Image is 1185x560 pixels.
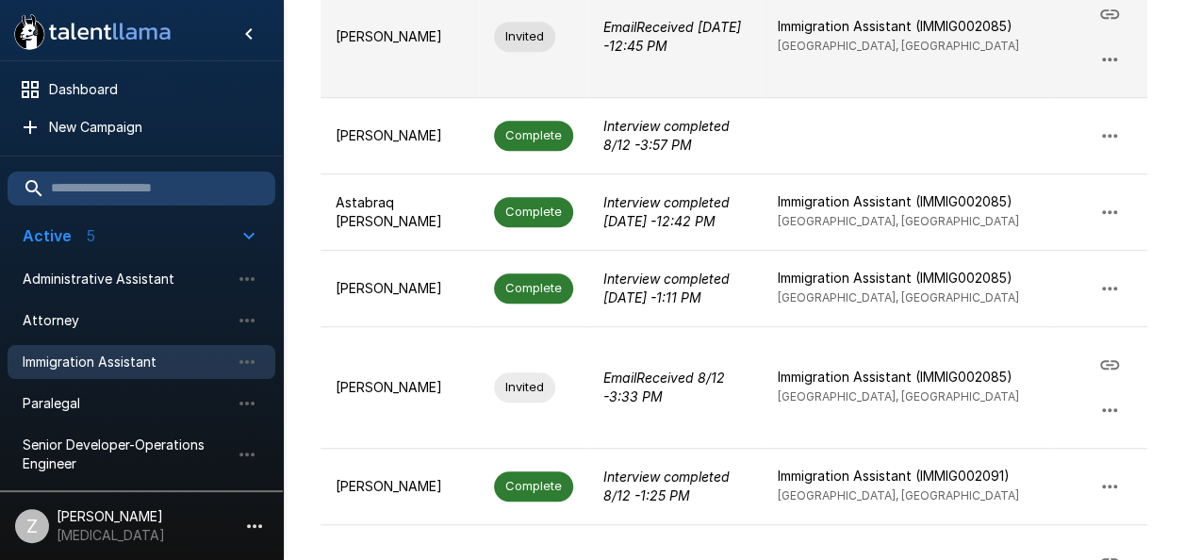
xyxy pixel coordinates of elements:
[603,19,741,54] i: Email Received [DATE] - 12:45 PM
[777,39,1018,53] span: [GEOGRAPHIC_DATA], [GEOGRAPHIC_DATA]
[494,203,573,221] span: Complete
[494,378,555,396] span: Invited
[777,214,1018,228] span: [GEOGRAPHIC_DATA], [GEOGRAPHIC_DATA]
[777,467,1033,486] p: Immigration Assistant (IMMIG002091)
[777,192,1033,211] p: Immigration Assistant (IMMIG002085)
[336,126,464,145] p: [PERSON_NAME]
[336,193,464,231] p: Astabraq [PERSON_NAME]
[603,118,730,153] i: Interview completed 8/12 - 3:57 PM
[603,271,730,305] i: Interview completed [DATE] - 1:11 PM
[603,469,730,503] i: Interview completed 8/12 - 1:25 PM
[494,279,573,297] span: Complete
[777,269,1033,288] p: Immigration Assistant (IMMIG002085)
[494,27,555,45] span: Invited
[777,368,1033,387] p: Immigration Assistant (IMMIG002085)
[336,477,464,496] p: [PERSON_NAME]
[494,477,573,495] span: Complete
[336,378,464,397] p: [PERSON_NAME]
[777,17,1033,36] p: Immigration Assistant (IMMIG002085)
[336,27,464,46] p: [PERSON_NAME]
[777,290,1018,305] span: [GEOGRAPHIC_DATA], [GEOGRAPHIC_DATA]
[777,389,1018,404] span: [GEOGRAPHIC_DATA], [GEOGRAPHIC_DATA]
[603,194,730,229] i: Interview completed [DATE] - 12:42 PM
[603,370,725,404] i: Email Received 8/12 - 3:33 PM
[494,126,573,144] span: Complete
[336,279,464,298] p: [PERSON_NAME]
[777,488,1018,502] span: [GEOGRAPHIC_DATA], [GEOGRAPHIC_DATA]
[1087,354,1132,371] span: Copy Interview Link
[1087,4,1132,20] span: Copy Interview Link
